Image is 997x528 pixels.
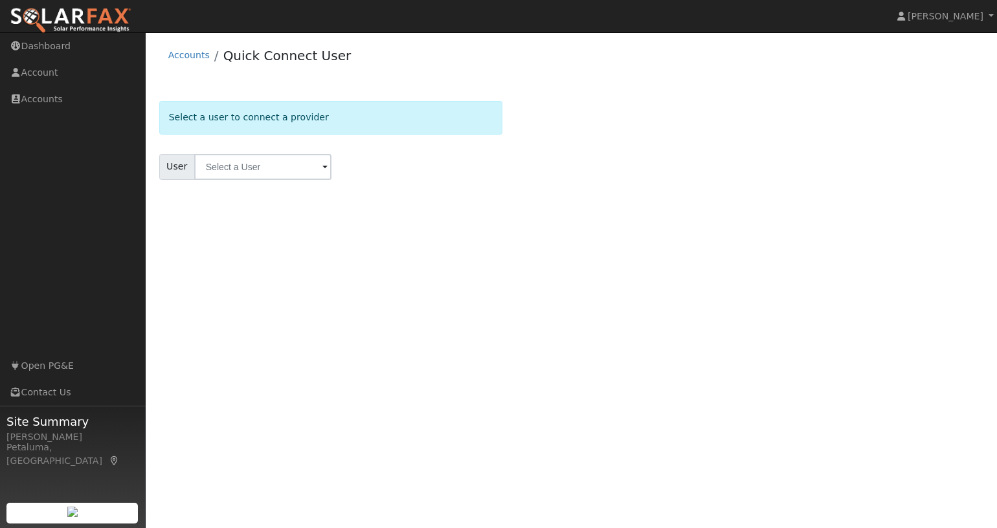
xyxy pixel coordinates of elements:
[223,48,352,63] a: Quick Connect User
[6,430,139,444] div: [PERSON_NAME]
[194,154,331,180] input: Select a User
[109,456,120,466] a: Map
[6,413,139,430] span: Site Summary
[159,154,195,180] span: User
[67,507,78,517] img: retrieve
[159,101,503,134] div: Select a user to connect a provider
[6,441,139,468] div: Petaluma, [GEOGRAPHIC_DATA]
[168,50,210,60] a: Accounts
[908,11,983,21] span: [PERSON_NAME]
[10,7,131,34] img: SolarFax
